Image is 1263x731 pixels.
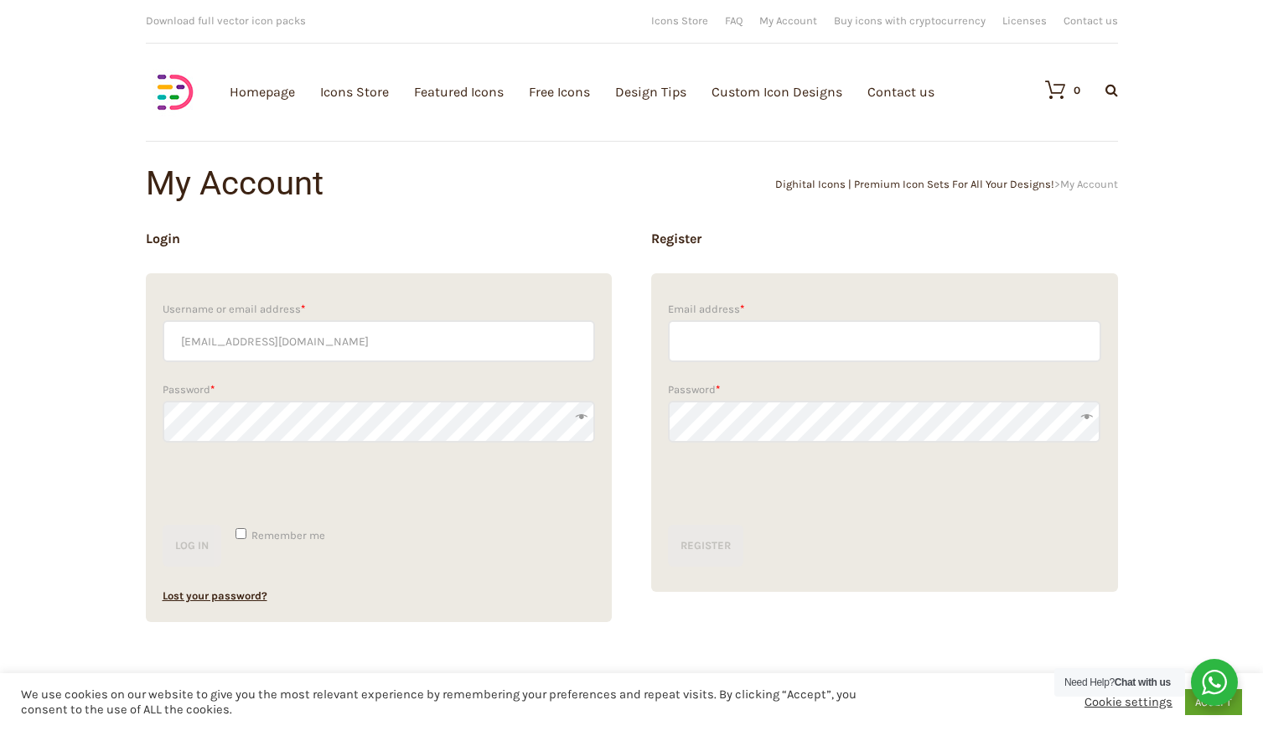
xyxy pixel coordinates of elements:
div: 0 [1074,85,1080,96]
a: 0 [1028,80,1080,100]
a: Cookie settings [1084,695,1172,710]
iframe: reCAPTCHA [163,451,417,516]
h2: Register [651,230,1118,248]
a: My Account [759,15,817,26]
label: Password [668,379,1101,401]
button: Log in [163,525,221,567]
h2: Login [146,230,613,248]
h1: My Account [146,167,632,200]
iframe: reCAPTCHA [668,451,923,516]
div: We use cookies on our website to give you the most relevant experience by remembering your prefer... [21,687,876,718]
strong: Chat with us [1115,677,1171,688]
span: Remember me [251,529,325,542]
input: Remember me [236,528,246,539]
a: ACCEPT [1185,689,1242,715]
span: Need Help? [1064,677,1171,688]
div: > [632,179,1118,189]
a: Buy icons with cryptocurrency [834,15,986,26]
label: Password [163,379,596,401]
span: My Account [1060,178,1118,190]
button: Register [668,525,743,567]
span: Download full vector icon packs [146,14,306,27]
a: Icons Store [651,15,708,26]
label: Email address [668,298,1101,320]
a: Dighital Icons | Premium Icon Sets For All Your Designs! [775,178,1054,190]
a: Licenses [1002,15,1047,26]
a: Contact us [1064,15,1118,26]
a: FAQ [725,15,743,26]
label: Username or email address [163,298,596,320]
a: Lost your password? [163,589,267,602]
